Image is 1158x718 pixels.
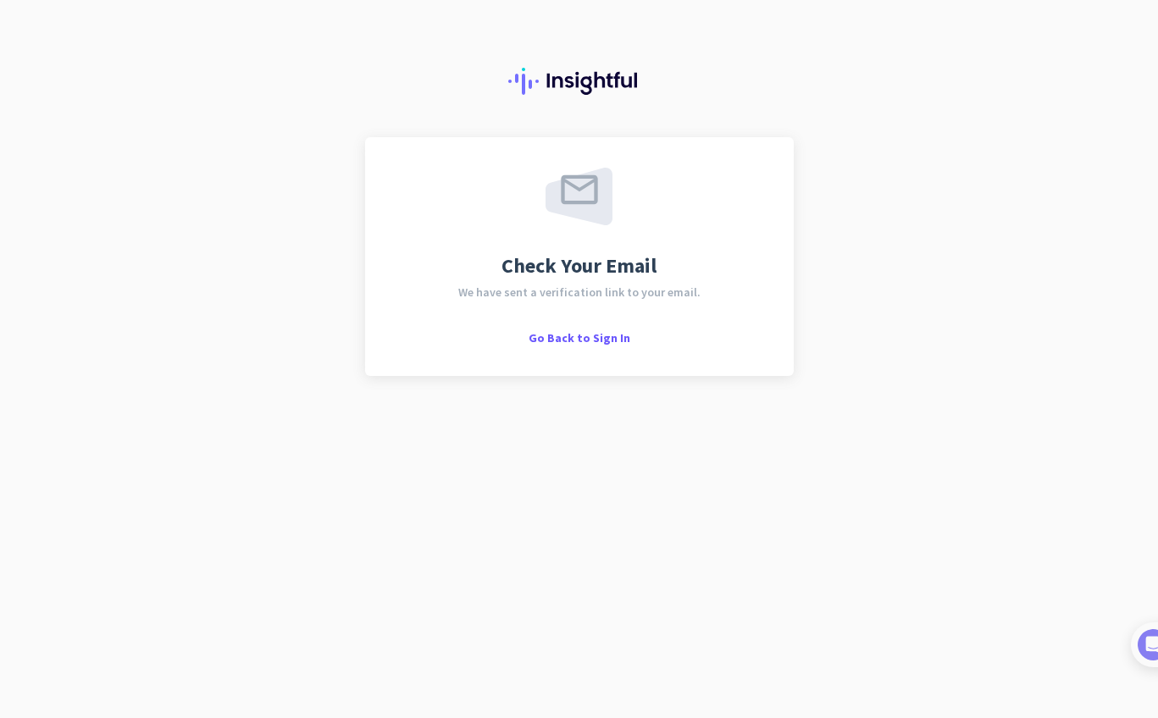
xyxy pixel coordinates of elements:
[529,330,630,345] span: Go Back to Sign In
[501,256,657,276] span: Check Your Email
[508,68,651,95] img: Insightful
[458,286,701,298] span: We have sent a verification link to your email.
[546,168,612,225] img: email-sent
